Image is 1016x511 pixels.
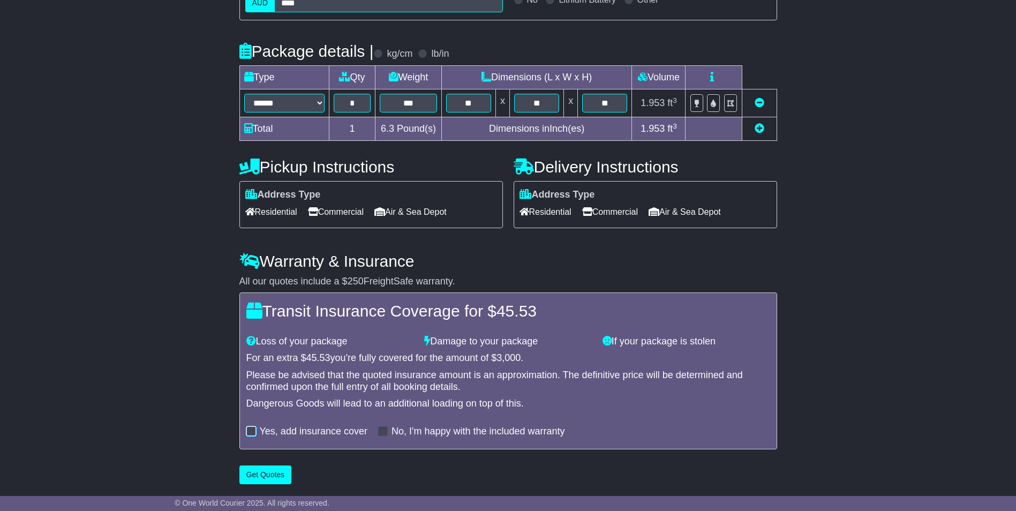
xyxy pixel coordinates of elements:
[419,336,597,348] div: Damage to your package
[495,89,509,117] td: x
[520,204,571,220] span: Residential
[514,158,777,176] h4: Delivery Instructions
[375,117,441,141] td: Pound(s)
[374,204,447,220] span: Air & Sea Depot
[245,204,297,220] span: Residential
[381,123,394,134] span: 6.3
[597,336,776,348] div: If your package is stolen
[306,352,330,363] span: 45.53
[260,426,367,438] label: Yes, add insurance cover
[649,204,721,220] span: Air & Sea Depot
[673,122,677,130] sup: 3
[441,66,632,89] td: Dimensions (L x W x H)
[175,499,329,507] span: © One World Courier 2025. All rights reserved.
[239,252,777,270] h4: Warranty & Insurance
[239,66,329,89] td: Type
[387,48,412,60] label: kg/cm
[239,117,329,141] td: Total
[329,117,375,141] td: 1
[520,189,595,201] label: Address Type
[392,426,565,438] label: No, I'm happy with the included warranty
[441,117,632,141] td: Dimensions in Inch(es)
[582,204,638,220] span: Commercial
[755,123,764,134] a: Add new item
[496,352,521,363] span: 3,000
[431,48,449,60] label: lb/in
[245,189,321,201] label: Address Type
[239,42,374,60] h4: Package details |
[564,89,578,117] td: x
[308,204,364,220] span: Commercial
[496,302,537,320] span: 45.53
[239,276,777,288] div: All our quotes include a $ FreightSafe warranty.
[239,158,503,176] h4: Pickup Instructions
[246,302,770,320] h4: Transit Insurance Coverage for $
[667,97,677,108] span: ft
[241,336,419,348] div: Loss of your package
[755,97,764,108] a: Remove this item
[246,370,770,393] div: Please be advised that the quoted insurance amount is an approximation. The definitive price will...
[641,123,665,134] span: 1.953
[348,276,364,287] span: 250
[641,97,665,108] span: 1.953
[632,66,686,89] td: Volume
[246,352,770,364] div: For an extra $ you're fully covered for the amount of $ .
[329,66,375,89] td: Qty
[667,123,677,134] span: ft
[246,398,770,410] div: Dangerous Goods will lead to an additional loading on top of this.
[239,465,292,484] button: Get Quotes
[673,96,677,104] sup: 3
[375,66,441,89] td: Weight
